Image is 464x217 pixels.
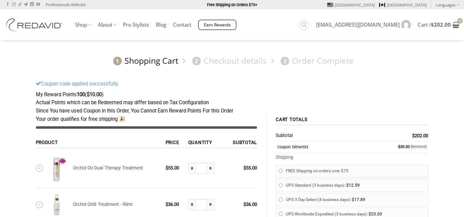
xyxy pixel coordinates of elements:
bdi: 36.00 [244,202,257,207]
img: REDAVID Orchid Oil Dual Therapy ~ Award Winning Curl Care [45,153,68,184]
div: Since You have used Coupon in this Order, You Cannot Earn Reward Points For this Order [36,107,428,115]
div: Coupon code applied successfully. [36,80,428,88]
div: Your order qualifies for free shipping 🎉 [36,115,257,124]
bdi: 202.00 [412,133,428,139]
th: Quantity [186,138,224,148]
span: Cart / [418,22,451,27]
th: Subtotal [224,138,257,148]
span: 30.30 [398,144,410,149]
a: Shop [75,19,91,31]
th: Price [163,138,186,148]
input: Reduce quantity of Orchid Oil Dual Therapy Treatment [188,162,196,174]
label: FREE Shipping on orders over $75 [286,166,425,176]
span: $ [87,92,90,97]
th: Coupon: txtnw993 [276,141,353,153]
th: Shipping [276,153,428,162]
span: $ [244,165,246,171]
a: Remove Orchid Oil® Treatment - 90ml from cart [36,201,43,208]
th: Cart totals [276,115,428,126]
label: UPS 3 Day Select (4 business days): [286,195,425,205]
span: $ [166,165,168,171]
a: Remove Orchid Oil Dual Therapy Treatment from cart [36,165,43,172]
a: Blog [156,19,166,30]
a: Earn Rewards [198,20,236,30]
input: Product quantity [196,199,207,211]
a: 1Shopping Cart [110,55,178,66]
div: My Reward Points ( ) [36,91,428,99]
span: [EMAIL_ADDRESS][DOMAIN_NAME] [316,22,400,27]
span: $ [369,212,371,216]
span: $ [244,202,246,207]
span: $ [346,183,349,188]
a: Follow on Facebook [6,2,10,7]
a: 2Checkout details [190,55,267,66]
input: Reduce quantity of Orchid Oil® Treatment - 90ml [188,199,196,211]
div: Actual Points which can be Redeemed may differ based on Tax Configuration [36,99,428,107]
span: 2 [192,57,201,65]
span: Earn Rewards [204,22,231,29]
td: - [353,141,428,153]
span: 1 [113,57,122,65]
strong: Free Shipping on Orders $75+ [207,2,257,7]
img: Orchid Oil® Treatment - 90ml [45,193,68,216]
label: UPS Standard (3 business days): [286,181,425,190]
a: Remove txtnw993 coupon [411,144,427,149]
a: [GEOGRAPHIC_DATA] [379,0,427,10]
a: Follow on LinkedIn [30,2,34,7]
bdi: 55.00 [244,165,257,171]
a: Search [299,20,309,30]
a: [EMAIL_ADDRESS][DOMAIN_NAME] [316,17,411,33]
a: Contact [173,19,191,30]
th: Subtotal [276,131,353,141]
a: Follow on TikTok [18,2,22,7]
bdi: 55.00 [166,165,179,171]
img: REDAVID Salon Products | United States [5,18,66,31]
bdi: 12.59 [346,183,360,188]
th: Product [36,138,163,148]
a: Orchid Oil Dual Therapy Treatment [73,165,143,171]
a: Follow on Twitter [24,2,28,7]
a: Orchid Oil® Treatment - 90ml [73,202,132,207]
bdi: 36.00 [166,202,179,207]
a: View cart [418,18,459,32]
input: Product quantity [196,162,207,174]
a: Follow on YouTube [36,2,40,7]
bdi: 23.03 [369,212,382,216]
span: $ [412,133,415,139]
span: $ [352,197,354,202]
input: Increase quantity of Orchid Oil® Treatment - 90ml [207,199,214,211]
strong: 100 [77,92,85,97]
a: Follow on Instagram [12,2,16,7]
a: Languages [436,0,459,9]
a: About [98,19,116,31]
input: Increase quantity of Orchid Oil Dual Therapy Treatment [207,162,214,174]
span: 10.00 [87,92,102,97]
span: $ [166,202,168,207]
bdi: 17.89 [352,197,365,202]
a: [GEOGRAPHIC_DATA] [327,0,375,10]
bdi: 202.00 [431,21,451,28]
a: Pro Stylists [123,19,149,30]
span: $ [431,21,434,28]
nav: Checkout steps [36,51,428,71]
span: $ [398,144,400,149]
